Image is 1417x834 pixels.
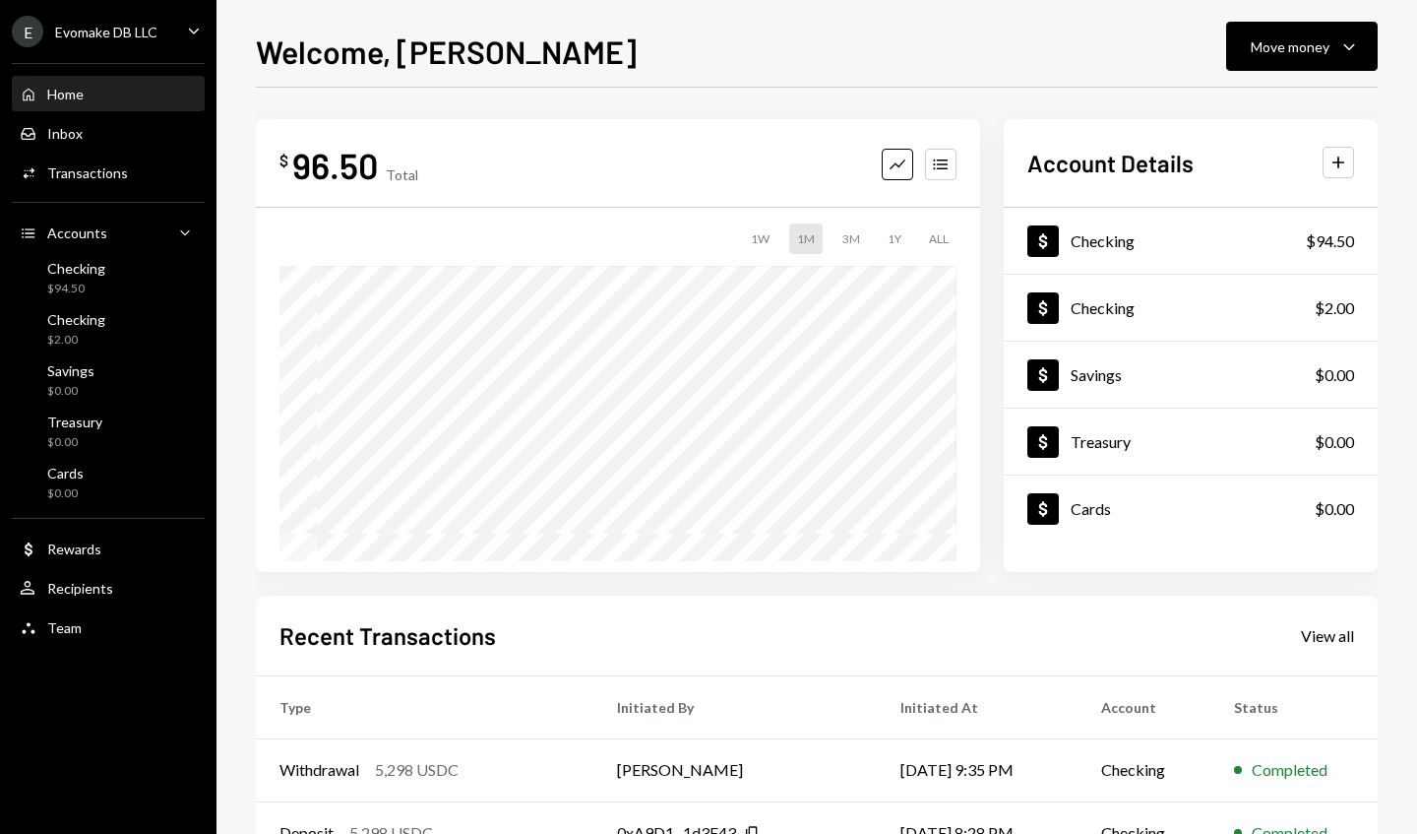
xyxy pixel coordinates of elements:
div: 1Y [880,224,909,254]
div: $94.50 [47,281,105,297]
div: View all [1301,626,1354,646]
div: Move money [1251,36,1329,57]
a: Savings$0.00 [1004,342,1378,408]
div: $0.00 [47,434,102,451]
a: Transactions [12,155,205,190]
div: 3M [834,224,868,254]
div: 96.50 [292,143,378,187]
th: Status [1210,675,1378,738]
h2: Account Details [1027,147,1194,179]
th: Initiated At [877,675,1078,738]
a: Home [12,76,205,111]
div: Home [47,86,84,102]
div: 1W [743,224,777,254]
div: Inbox [47,125,83,142]
th: Type [256,675,593,738]
div: $2.00 [1315,296,1354,320]
a: Checking$94.50 [12,254,205,301]
th: Initiated By [593,675,877,738]
div: Checking [1071,231,1135,250]
a: Cards$0.00 [1004,476,1378,542]
div: Checking [1071,298,1135,317]
a: Inbox [12,115,205,151]
a: Cards$0.00 [12,459,205,506]
div: Total [386,166,418,183]
div: Checking [47,311,105,328]
div: Savings [47,362,94,379]
div: Recipients [47,580,113,597]
a: Rewards [12,531,205,566]
div: 5,298 USDC [375,758,459,782]
div: Evomake DB LLC [55,24,157,40]
div: Checking [47,260,105,277]
td: Checking [1078,738,1209,802]
div: Team [47,619,82,636]
div: Transactions [47,164,128,181]
a: Recipients [12,570,205,606]
div: $ [279,151,288,170]
th: Account [1078,675,1209,738]
a: Treasury$0.00 [12,408,205,455]
div: $0.00 [1315,497,1354,521]
h2: Recent Transactions [279,619,496,652]
div: Accounts [47,225,107,241]
div: $94.50 [1306,229,1354,253]
h1: Welcome, [PERSON_NAME] [256,32,637,71]
div: $0.00 [47,485,84,502]
a: Treasury$0.00 [1004,409,1378,475]
div: $0.00 [1315,430,1354,454]
div: E [12,16,43,47]
div: Cards [47,465,84,481]
div: $0.00 [1315,363,1354,387]
div: 1M [789,224,823,254]
button: Move money [1226,22,1378,71]
a: View all [1301,624,1354,646]
a: Checking$2.00 [1004,275,1378,341]
div: ALL [921,224,956,254]
a: Team [12,609,205,645]
a: Checking$2.00 [12,305,205,353]
div: Cards [1071,499,1111,518]
div: $0.00 [47,383,94,400]
td: [PERSON_NAME] [593,738,877,802]
div: Withdrawal [279,758,359,782]
div: Treasury [47,414,102,430]
div: Completed [1252,758,1327,782]
a: Checking$94.50 [1004,208,1378,274]
td: [DATE] 9:35 PM [877,738,1078,802]
a: Savings$0.00 [12,356,205,404]
div: $2.00 [47,332,105,349]
a: Accounts [12,215,205,250]
div: Savings [1071,365,1122,384]
div: Rewards [47,541,101,557]
div: Treasury [1071,432,1131,451]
